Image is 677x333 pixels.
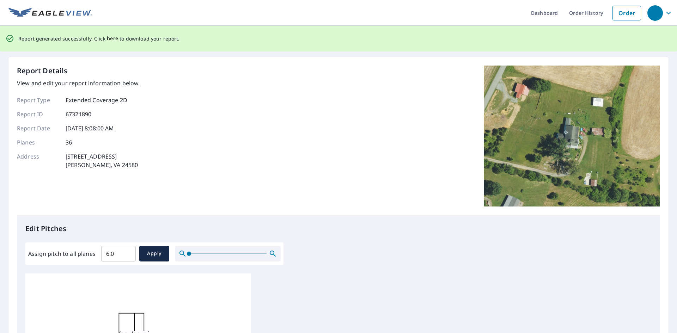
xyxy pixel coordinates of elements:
span: Apply [145,249,164,258]
p: Planes [17,138,59,147]
p: 36 [66,138,72,147]
p: View and edit your report information below. [17,79,140,87]
button: Apply [139,246,169,261]
p: Report generated successfully. Click to download your report. [18,34,180,43]
p: [DATE] 8:08:00 AM [66,124,114,132]
p: Extended Coverage 2D [66,96,127,104]
input: 00.0 [101,244,136,264]
p: [STREET_ADDRESS] [PERSON_NAME], VA 24580 [66,152,138,169]
p: 67321890 [66,110,91,118]
img: Top image [484,66,660,206]
button: here [107,34,118,43]
a: Order [612,6,641,20]
p: Report ID [17,110,59,118]
label: Assign pitch to all planes [28,249,96,258]
p: Edit Pitches [25,223,652,234]
p: Address [17,152,59,169]
p: Report Details [17,66,68,76]
img: EV Logo [8,8,92,18]
p: Report Type [17,96,59,104]
p: Report Date [17,124,59,132]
